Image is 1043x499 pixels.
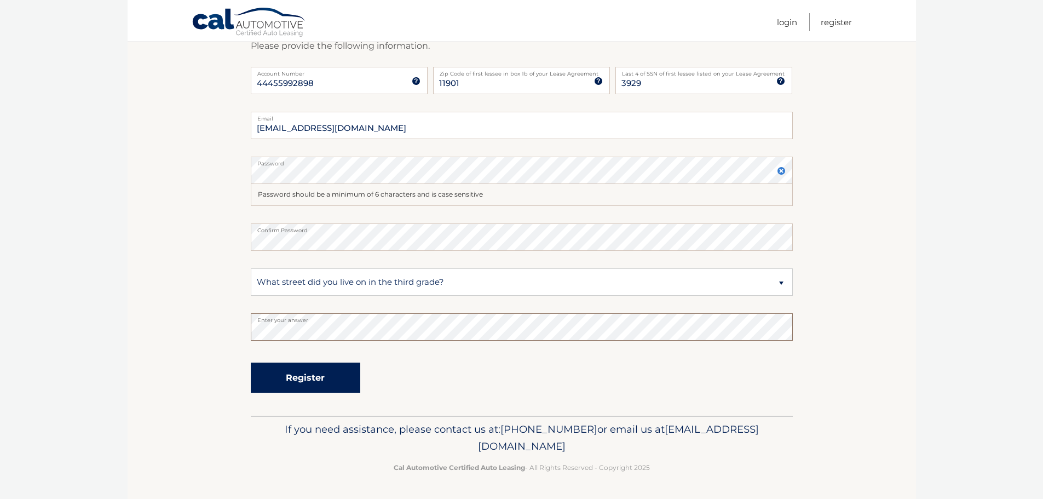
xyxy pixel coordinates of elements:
[192,7,307,39] a: Cal Automotive
[615,67,792,94] input: SSN or EIN (last 4 digits only)
[433,67,610,94] input: Zip Code
[394,463,525,472] strong: Cal Automotive Certified Auto Leasing
[251,38,793,54] p: Please provide the following information.
[251,184,793,206] div: Password should be a minimum of 6 characters and is case sensitive
[594,77,603,85] img: tooltip.svg
[776,77,785,85] img: tooltip.svg
[251,157,793,165] label: Password
[615,67,792,76] label: Last 4 of SSN of first lessee listed on your Lease Agreement
[251,67,428,94] input: Account Number
[777,13,797,31] a: Login
[251,313,793,322] label: Enter your answer
[251,223,793,232] label: Confirm Password
[251,67,428,76] label: Account Number
[412,77,420,85] img: tooltip.svg
[433,67,610,76] label: Zip Code of first lessee in box 1b of your Lease Agreement
[258,462,786,473] p: - All Rights Reserved - Copyright 2025
[251,363,360,393] button: Register
[777,167,786,175] img: close.svg
[500,423,597,435] span: [PHONE_NUMBER]
[251,112,793,121] label: Email
[251,112,793,139] input: Email
[258,421,786,456] p: If you need assistance, please contact us at: or email us at
[821,13,852,31] a: Register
